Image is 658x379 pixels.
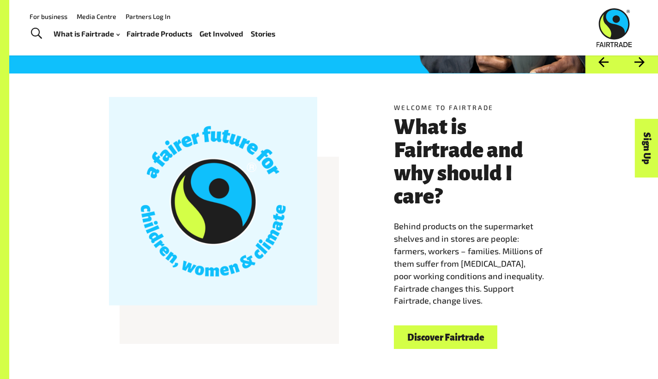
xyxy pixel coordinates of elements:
[394,325,497,349] a: Discover Fairtrade
[127,27,192,41] a: Fairtrade Products
[126,12,170,20] a: Partners Log In
[251,27,275,41] a: Stories
[585,50,622,73] button: Previous
[199,27,243,41] a: Get Involved
[25,22,48,45] a: Toggle Search
[54,27,120,41] a: What is Fairtrade
[394,116,558,208] h3: What is Fairtrade and why should I care?
[394,221,544,306] span: Behind products on the supermarket shelves and in stores are people: farmers, workers – families....
[597,8,632,47] img: Fairtrade Australia New Zealand logo
[394,103,558,113] h5: Welcome to Fairtrade
[622,50,658,73] button: Next
[77,12,116,20] a: Media Centre
[30,12,67,20] a: For business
